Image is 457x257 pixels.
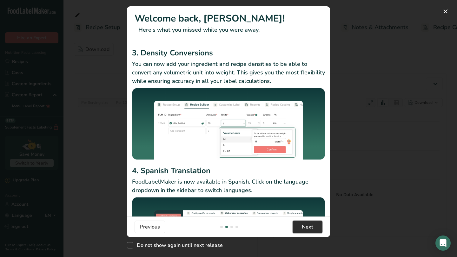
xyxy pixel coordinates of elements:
div: Open Intercom Messenger [435,235,451,251]
p: You can now add your ingredient and recipe densities to be able to convert any volumetric unit in... [132,60,325,85]
span: Previous [140,223,160,231]
img: Density Conversions [132,88,325,163]
p: Here's what you missed while you were away. [135,26,322,34]
button: Previous [135,221,165,233]
span: Next [302,223,313,231]
h2: 3. Density Conversions [132,47,325,59]
span: Do not show again until next release [133,242,223,248]
h2: 4. Spanish Translation [132,165,325,176]
h1: Welcome back, [PERSON_NAME]! [135,11,322,26]
button: Next [293,221,322,233]
p: FoodLabelMaker is now available in Spanish. Click on the language dropdown in the sidebar to swit... [132,178,325,195]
